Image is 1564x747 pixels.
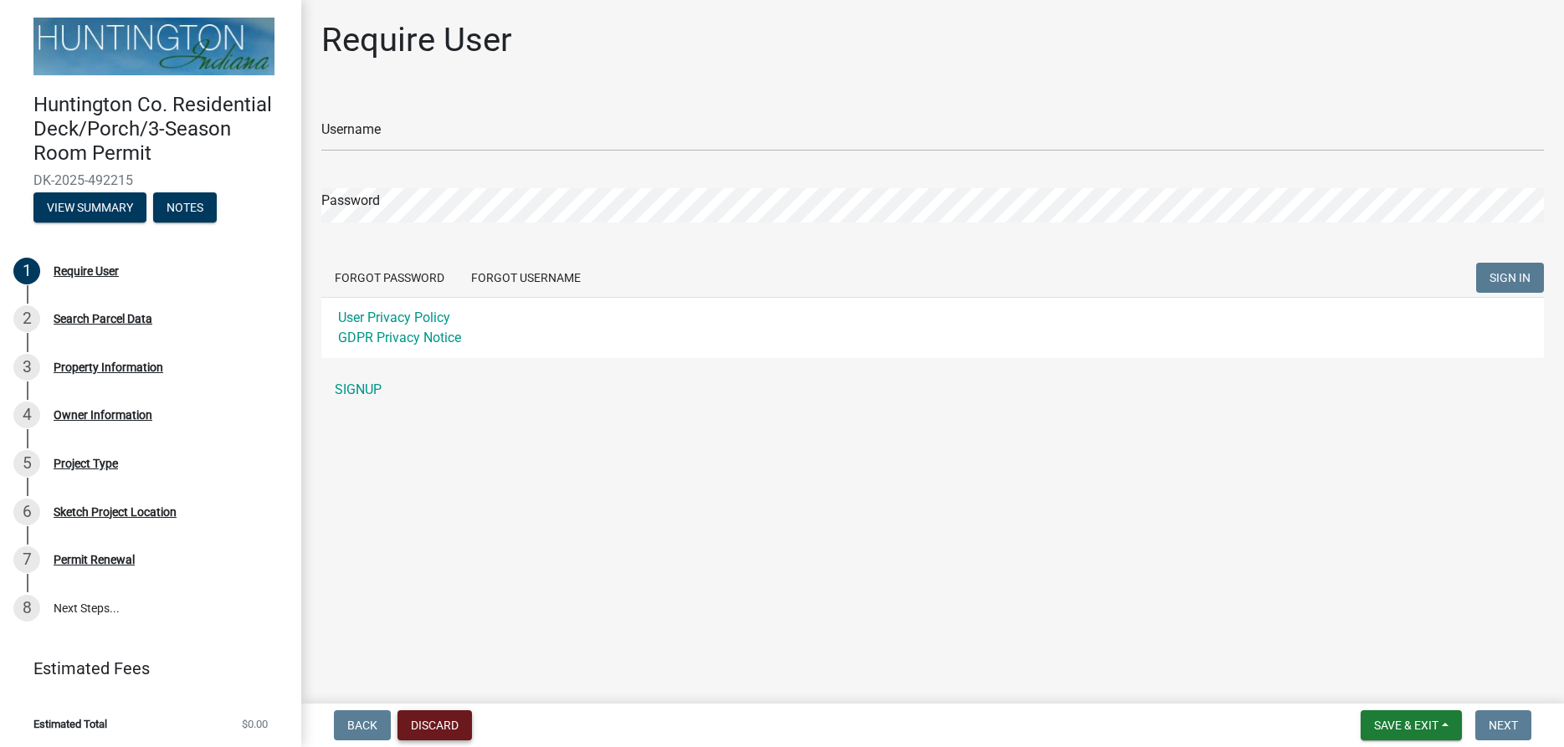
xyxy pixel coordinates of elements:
wm-modal-confirm: Notes [153,202,217,215]
button: Forgot Password [321,263,458,293]
span: $0.00 [242,719,268,729]
div: Owner Information [54,409,152,421]
wm-modal-confirm: Summary [33,202,146,215]
button: Notes [153,192,217,223]
button: Back [334,710,391,740]
div: Sketch Project Location [54,506,177,518]
div: 3 [13,354,40,381]
button: Discard [397,710,472,740]
img: Huntington County, Indiana [33,18,274,75]
button: View Summary [33,192,146,223]
button: Forgot Username [458,263,594,293]
span: SIGN IN [1490,271,1531,284]
span: Estimated Total [33,719,107,729]
h4: Huntington Co. Residential Deck/Porch/3-Season Room Permit [33,93,288,165]
div: Search Parcel Data [54,313,152,325]
div: 2 [13,305,40,332]
button: SIGN IN [1476,263,1544,293]
a: Estimated Fees [13,652,274,685]
div: 4 [13,402,40,428]
h1: Require User [321,20,512,60]
span: Back [347,719,377,732]
div: 8 [13,595,40,622]
div: 1 [13,258,40,284]
div: 7 [13,546,40,573]
button: Next [1475,710,1531,740]
div: 5 [13,450,40,477]
span: Save & Exit [1374,719,1438,732]
div: Require User [54,265,119,277]
div: Permit Renewal [54,554,135,565]
a: GDPR Privacy Notice [338,330,461,345]
div: Property Information [54,361,163,373]
a: SIGNUP [321,373,1544,407]
div: Project Type [54,458,118,469]
div: 6 [13,499,40,525]
span: Next [1489,719,1518,732]
a: User Privacy Policy [338,310,450,325]
span: DK-2025-492215 [33,172,268,188]
button: Save & Exit [1361,710,1462,740]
